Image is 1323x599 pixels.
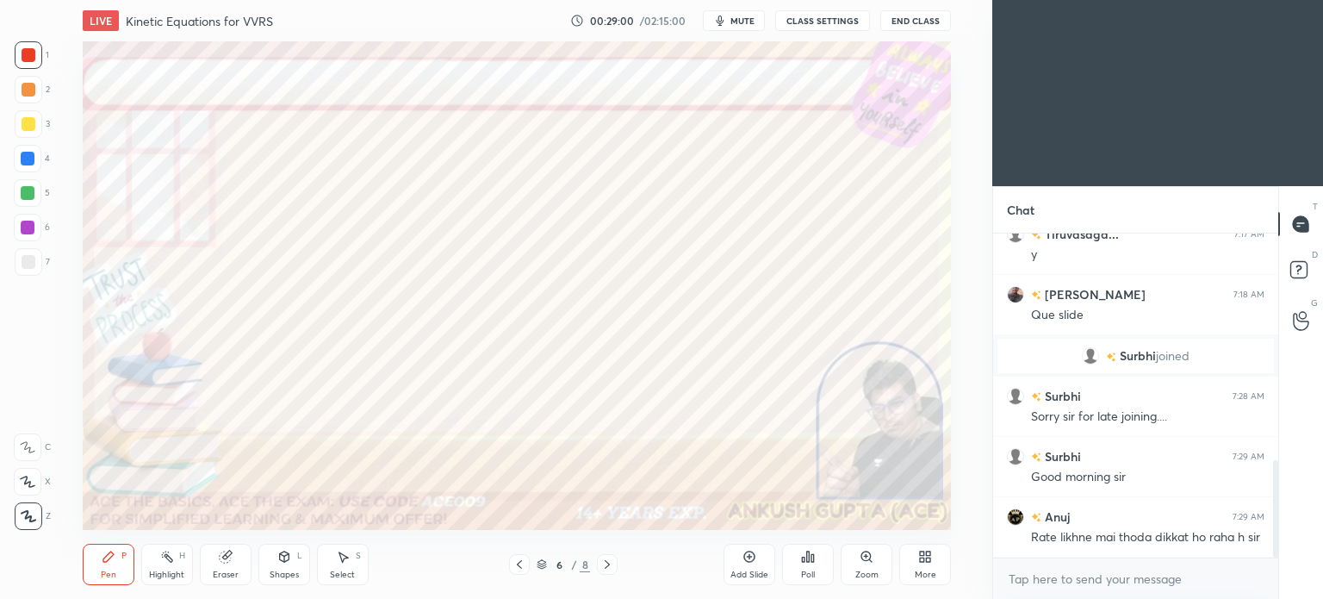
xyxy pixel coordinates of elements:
div: Shapes [270,571,299,579]
p: D [1312,248,1318,261]
div: Pen [101,571,116,579]
div: Add Slide [730,571,768,579]
div: 1 [15,41,49,69]
div: Poll [801,571,815,579]
div: 7 [15,248,50,276]
div: grid [993,234,1278,558]
div: Highlight [149,571,184,579]
button: CLASS SETTINGS [775,10,870,31]
div: 4 [14,145,50,172]
div: 3 [15,110,50,138]
div: P [121,552,127,560]
div: LIVE [83,10,119,31]
div: 5 [14,179,50,207]
div: 8 [580,557,590,572]
p: G [1311,296,1318,309]
div: 6 [14,214,50,241]
div: L [297,552,302,560]
div: X [14,468,51,496]
p: T [1313,200,1318,213]
div: H [179,552,185,560]
div: 2 [15,76,50,103]
div: Select [330,571,355,579]
div: S [356,552,361,560]
div: More [915,571,936,579]
div: 6 [550,559,568,570]
div: / [571,559,576,570]
button: mute [703,10,765,31]
div: Zoom [855,571,879,579]
button: End Class [880,10,951,31]
div: Z [15,502,51,530]
p: Chat [993,187,1048,233]
div: C [14,434,51,461]
span: mute [730,15,755,27]
h4: Kinetic Equations for VVRS [126,13,273,29]
div: Eraser [213,571,239,579]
